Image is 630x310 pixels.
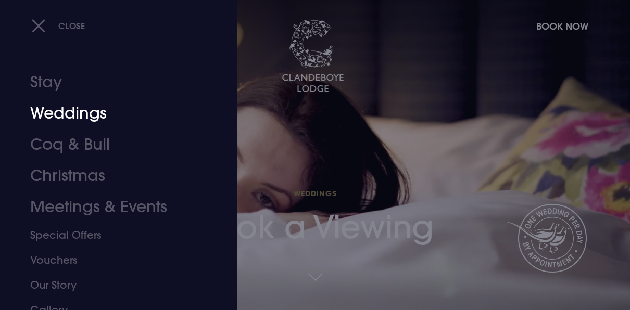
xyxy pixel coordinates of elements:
[30,67,193,98] a: Stay
[30,248,193,273] a: Vouchers
[30,191,193,223] a: Meetings & Events
[30,129,193,160] a: Coq & Bull
[30,98,193,129] a: Weddings
[31,15,85,36] button: Close
[58,20,85,31] span: Close
[30,273,193,298] a: Our Story
[30,160,193,191] a: Christmas
[30,223,193,248] a: Special Offers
